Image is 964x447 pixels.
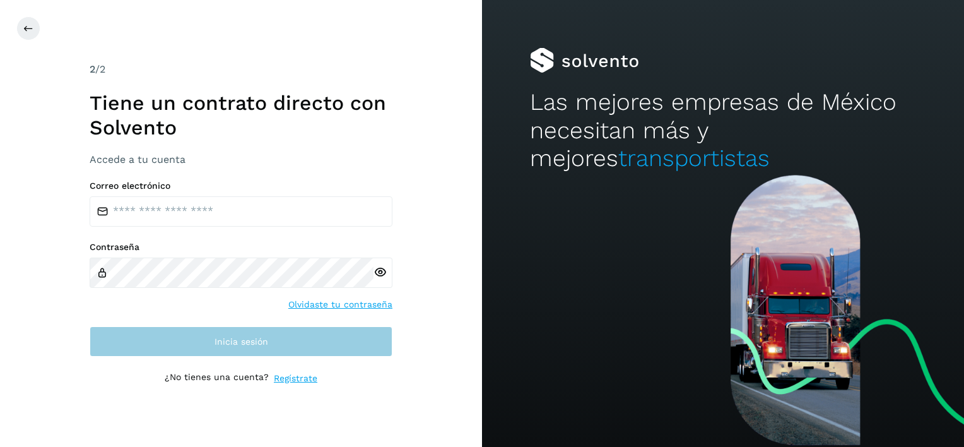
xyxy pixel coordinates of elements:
h3: Accede a tu cuenta [90,153,392,165]
h2: Las mejores empresas de México necesitan más y mejores [530,88,915,172]
label: Contraseña [90,242,392,253]
span: transportistas [618,145,770,172]
label: Correo electrónico [90,181,392,191]
span: 2 [90,63,95,75]
a: Regístrate [274,372,317,385]
p: ¿No tienes una cuenta? [165,372,269,385]
button: Inicia sesión [90,326,392,357]
span: Inicia sesión [215,337,268,346]
div: /2 [90,62,392,77]
h1: Tiene un contrato directo con Solvento [90,91,392,140]
a: Olvidaste tu contraseña [288,298,392,311]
